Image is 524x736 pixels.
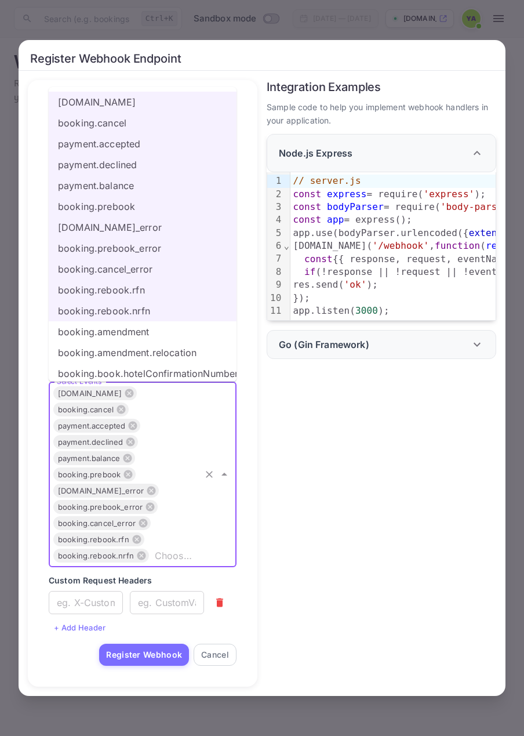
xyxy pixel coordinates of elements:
span: booking.rebook.rfn [53,533,134,546]
span: req [486,240,503,251]
span: if [304,266,316,277]
li: booking.cancel_error [49,259,236,280]
li: booking.cancel [49,113,236,133]
p: Custom Request Headers [49,574,236,586]
div: payment.accepted [53,419,140,433]
h6: Integration Examples [267,80,496,94]
span: bodyParser [327,201,384,212]
span: const [293,201,321,212]
div: Go (Gin Framework) [267,330,496,359]
button: Close [216,466,232,483]
div: booking.rebook.rfn [53,532,144,546]
button: + Add Header [49,619,111,636]
span: app [327,214,344,225]
div: booking.cancel_error [53,516,151,530]
li: [DOMAIN_NAME] [49,92,236,113]
li: booking.rebook.nrfn [49,300,236,321]
div: payment.balance [53,451,135,465]
li: payment.balance [49,175,236,196]
li: booking.rebook.rfn [49,280,236,300]
li: booking.prebook [49,196,236,217]
span: // server.js [293,175,361,186]
div: [DOMAIN_NAME] [53,386,137,400]
span: [DOMAIN_NAME]_error [53,484,148,498]
span: booking.prebook_error [53,501,147,514]
div: booking.cancel [53,403,129,416]
span: 'body-parser' [441,201,514,212]
span: Fold line [283,240,290,251]
button: Clear [201,466,217,483]
div: 7 [267,252,283,265]
div: Node.js Express [267,134,496,172]
div: 4 [267,213,283,226]
button: Cancel [194,644,236,666]
span: function [435,240,480,251]
span: payment.declined [53,436,128,449]
div: 8 [267,266,283,278]
li: booking.amendment.relocation [49,342,236,363]
span: booking.cancel_error [53,517,140,530]
span: 3000 [355,305,378,316]
button: Register Webhook [99,644,189,666]
li: booking.book.hotelConfirmationNumber [49,363,236,384]
span: 'ok' [344,279,366,290]
div: booking.rebook.nrfn [53,549,149,563]
li: booking.amendment [49,321,236,342]
span: payment.accepted [53,419,130,433]
div: payment.declined [53,435,138,449]
li: payment.declined [49,154,236,175]
div: 10 [267,292,283,304]
div: 5 [267,227,283,240]
div: 1 [267,175,283,187]
div: [DOMAIN_NAME]_error [53,484,159,498]
div: 9 [267,278,283,291]
li: [DOMAIN_NAME]_error [49,217,236,238]
input: Choose event types... [150,548,199,564]
input: eg. X-Custom-Header [49,591,123,614]
input: eg. CustomValue [130,591,204,614]
span: booking.rebook.nrfn [53,549,139,563]
div: 6 [267,240,283,252]
span: extended [469,227,514,238]
span: payment.balance [53,452,125,465]
span: const [304,253,333,264]
li: booking.prebook_error [49,238,236,259]
div: booking.prebook_error [53,500,158,514]
div: booking.prebook [53,467,136,481]
span: '/webhook' [372,240,429,251]
span: booking.cancel [53,403,118,416]
span: const [293,214,321,225]
li: payment.accepted [49,133,236,154]
span: express [327,188,366,200]
h2: Register Webhook Endpoint [19,40,505,71]
p: Node.js Express [279,146,352,160]
span: const [293,188,321,200]
span: 'express' [423,188,474,200]
label: Select Events [57,376,101,386]
div: 3 [267,201,283,213]
span: [DOMAIN_NAME] [53,387,126,400]
div: 2 [267,188,283,201]
p: Go (Gin Framework) [279,338,369,351]
span: booking.prebook [53,468,125,481]
div: 11 [267,304,283,317]
p: Sample code to help you implement webhook handlers in your application. [267,101,496,127]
